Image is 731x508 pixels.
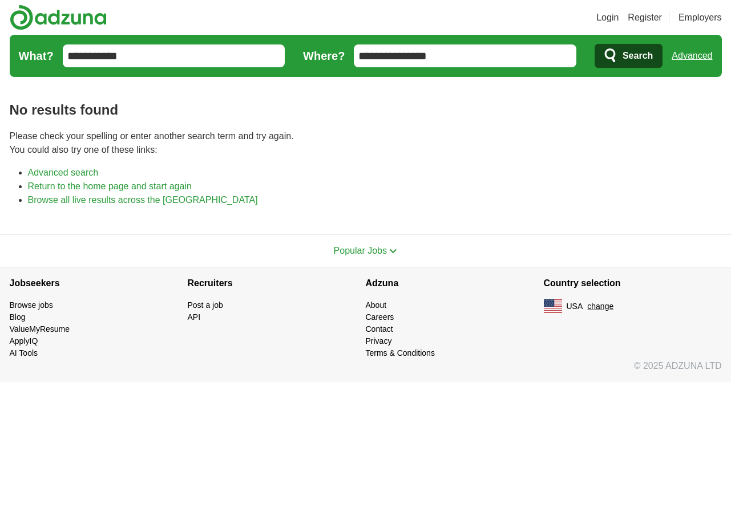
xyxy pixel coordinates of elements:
h4: Country selection [544,267,722,299]
button: change [587,300,613,312]
a: Browse all live results across the [GEOGRAPHIC_DATA] [28,195,258,205]
a: Post a job [188,300,223,310]
a: Blog [10,312,26,322]
a: Advanced search [28,168,99,177]
a: Careers [366,312,394,322]
img: Adzuna logo [10,5,107,30]
label: What? [19,47,54,64]
a: API [188,312,201,322]
a: Employers [679,11,722,25]
p: Please check your spelling or enter another search term and try again. You could also try one of ... [10,129,722,157]
a: Contact [366,324,393,334]
h1: No results found [10,100,722,120]
img: toggle icon [389,249,397,254]
div: © 2025 ADZUNA LTD [1,359,731,382]
a: Privacy [366,336,392,346]
a: About [366,300,387,310]
a: Login [596,11,619,25]
label: Where? [303,47,345,64]
a: Advanced [672,44,712,67]
a: Return to the home page and start again [28,181,192,191]
img: US flag [544,299,562,313]
a: Browse jobs [10,300,53,310]
a: ValueMyResume [10,324,70,334]
span: USA [567,300,583,312]
span: Popular Jobs [334,246,387,255]
a: Register [628,11,662,25]
a: Terms & Conditions [366,348,435,357]
span: Search [623,44,653,67]
button: Search [595,44,663,68]
a: ApplyIQ [10,336,38,346]
a: AI Tools [10,348,38,357]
